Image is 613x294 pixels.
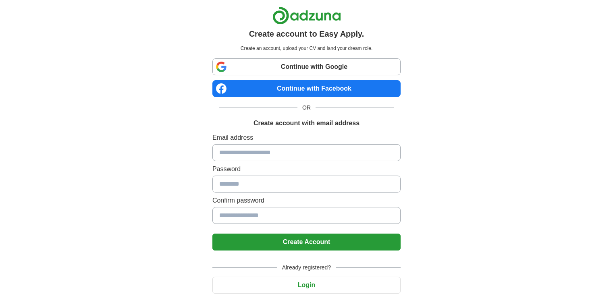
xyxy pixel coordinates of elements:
h1: Create account to Easy Apply. [249,28,364,40]
button: Login [212,277,401,294]
span: OR [297,104,316,112]
img: Adzuna logo [272,6,341,25]
p: Create an account, upload your CV and land your dream role. [214,45,399,52]
button: Create Account [212,234,401,251]
span: Already registered? [277,263,336,272]
a: Continue with Facebook [212,80,401,97]
h1: Create account with email address [254,118,359,128]
label: Email address [212,133,401,143]
a: Continue with Google [212,58,401,75]
label: Confirm password [212,196,401,205]
label: Password [212,164,401,174]
a: Login [212,282,401,288]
